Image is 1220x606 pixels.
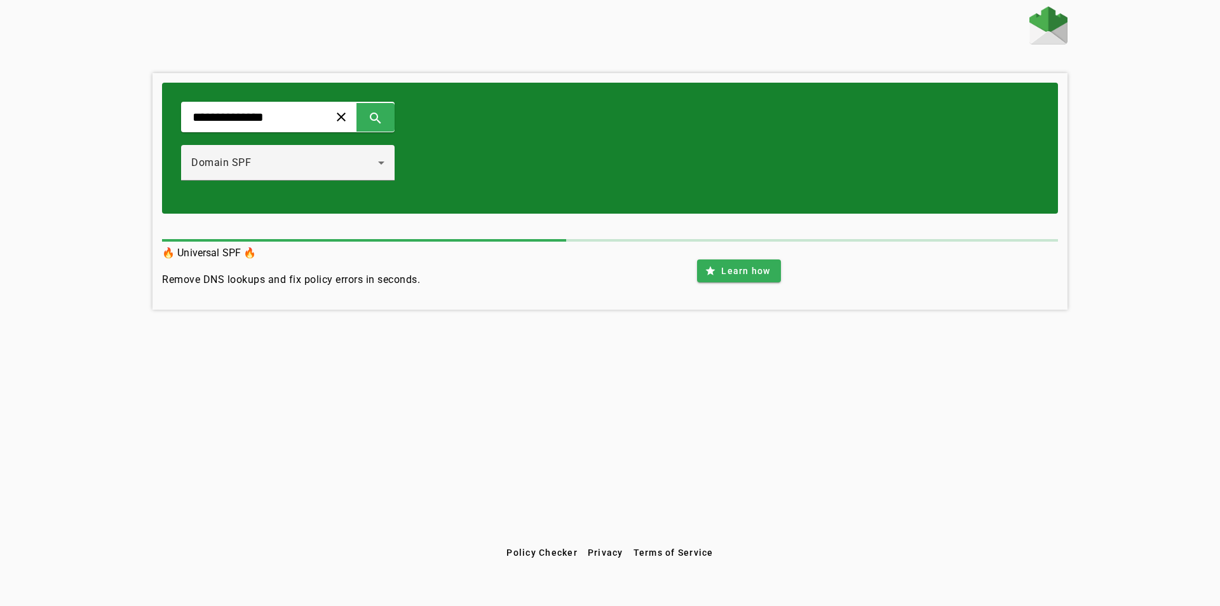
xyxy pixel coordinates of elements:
[721,265,770,277] span: Learn how
[1029,6,1067,45] img: Fraudmarc Logo
[191,156,251,169] span: Domain SPF
[697,259,780,282] button: Learn how
[1029,6,1067,48] a: Home
[506,547,578,558] span: Policy Checker
[501,541,583,564] button: Policy Checker
[628,541,719,564] button: Terms of Service
[634,547,714,558] span: Terms of Service
[162,244,420,262] h3: 🔥 Universal SPF 🔥
[162,272,420,287] h4: Remove DNS lookups and fix policy errors in seconds.
[583,541,628,564] button: Privacy
[588,547,623,558] span: Privacy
